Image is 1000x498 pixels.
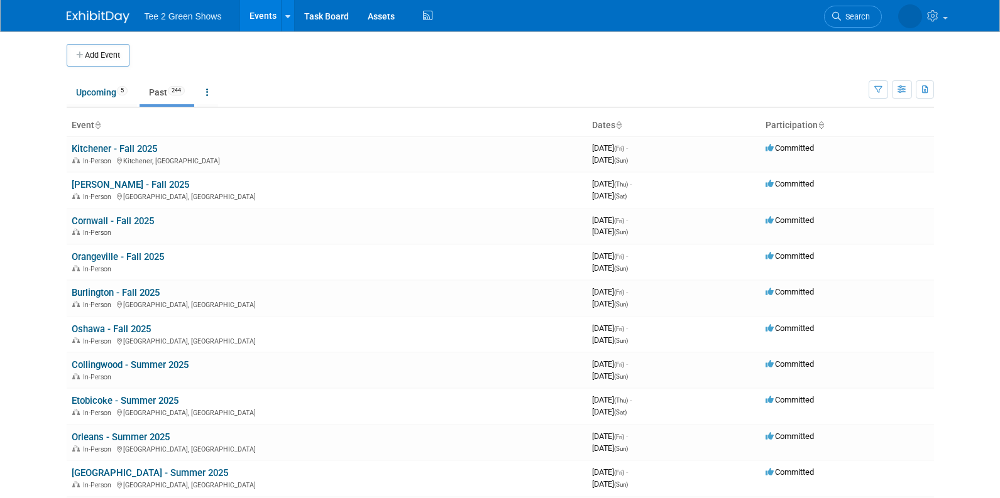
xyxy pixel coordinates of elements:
[626,467,628,477] span: -
[630,179,632,188] span: -
[626,431,628,441] span: -
[592,407,627,416] span: [DATE]
[614,145,624,152] span: (Fri)
[614,361,624,368] span: (Fri)
[67,44,129,67] button: Add Event
[614,217,624,224] span: (Fri)
[72,359,189,371] a: Collingwood - Summer 2025
[72,191,582,201] div: [GEOGRAPHIC_DATA], [GEOGRAPHIC_DATA]
[592,215,628,225] span: [DATE]
[592,395,632,404] span: [DATE]
[592,155,628,165] span: [DATE]
[626,251,628,261] span: -
[72,229,80,235] img: In-Person Event
[626,287,628,296] span: -
[614,253,624,260] span: (Fri)
[592,227,628,236] span: [DATE]
[72,479,582,489] div: [GEOGRAPHIC_DATA], [GEOGRAPHIC_DATA]
[614,325,624,332] span: (Fri)
[587,115,761,136] th: Dates
[592,467,628,477] span: [DATE]
[766,359,814,369] span: Committed
[72,143,157,154] a: Kitchener - Fall 2025
[626,143,628,153] span: -
[145,11,222,21] span: Tee 2 Green Shows
[72,215,154,227] a: Cornwall - Fall 2025
[824,6,882,28] a: Search
[592,143,628,153] span: [DATE]
[761,115,934,136] th: Participation
[72,481,80,487] img: In-Person Event
[841,12,870,21] span: Search
[83,373,115,381] span: In-Person
[630,395,632,404] span: -
[83,481,115,489] span: In-Person
[72,265,80,271] img: In-Person Event
[766,323,814,333] span: Committed
[72,287,160,298] a: Burlington - Fall 2025
[72,409,80,415] img: In-Person Event
[592,179,632,188] span: [DATE]
[592,359,628,369] span: [DATE]
[72,407,582,417] div: [GEOGRAPHIC_DATA], [GEOGRAPHIC_DATA]
[72,155,582,165] div: Kitchener, [GEOGRAPHIC_DATA]
[626,359,628,369] span: -
[592,431,628,441] span: [DATE]
[592,479,628,489] span: [DATE]
[614,301,628,308] span: (Sun)
[614,373,628,380] span: (Sun)
[72,467,228,479] a: [GEOGRAPHIC_DATA] - Summer 2025
[614,157,628,164] span: (Sun)
[818,120,824,130] a: Sort by Participation Type
[592,191,627,200] span: [DATE]
[766,251,814,261] span: Committed
[766,143,814,153] span: Committed
[83,301,115,309] span: In-Person
[592,287,628,296] span: [DATE]
[614,265,628,272] span: (Sun)
[766,395,814,404] span: Committed
[614,433,624,440] span: (Fri)
[83,409,115,417] span: In-Person
[592,335,628,345] span: [DATE]
[72,443,582,453] div: [GEOGRAPHIC_DATA], [GEOGRAPHIC_DATA]
[614,181,628,188] span: (Thu)
[615,120,622,130] a: Sort by Start Date
[626,323,628,333] span: -
[614,289,624,296] span: (Fri)
[83,445,115,453] span: In-Person
[83,157,115,165] span: In-Person
[72,395,179,406] a: Etobicoke - Summer 2025
[614,481,628,488] span: (Sun)
[614,337,628,344] span: (Sun)
[72,431,170,443] a: Orleans - Summer 2025
[614,469,624,476] span: (Fri)
[614,193,627,200] span: (Sat)
[72,299,582,309] div: [GEOGRAPHIC_DATA], [GEOGRAPHIC_DATA]
[83,265,115,273] span: In-Person
[72,445,80,452] img: In-Person Event
[626,215,628,225] span: -
[67,80,137,104] a: Upcoming5
[72,179,189,190] a: [PERSON_NAME] - Fall 2025
[614,445,628,452] span: (Sun)
[117,86,128,95] span: 5
[592,299,628,308] span: [DATE]
[592,371,628,381] span: [DATE]
[72,157,80,163] img: In-Person Event
[72,251,164,263] a: Orangeville - Fall 2025
[766,431,814,441] span: Committed
[898,4,922,28] img: Robert Fell
[140,80,194,104] a: Past244
[168,86,185,95] span: 244
[614,229,628,235] span: (Sun)
[72,323,151,335] a: Oshawa - Fall 2025
[72,337,80,344] img: In-Person Event
[72,373,80,379] img: In-Person Event
[83,337,115,345] span: In-Person
[83,193,115,201] span: In-Person
[766,179,814,188] span: Committed
[592,251,628,261] span: [DATE]
[592,443,628,453] span: [DATE]
[67,11,129,23] img: ExhibitDay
